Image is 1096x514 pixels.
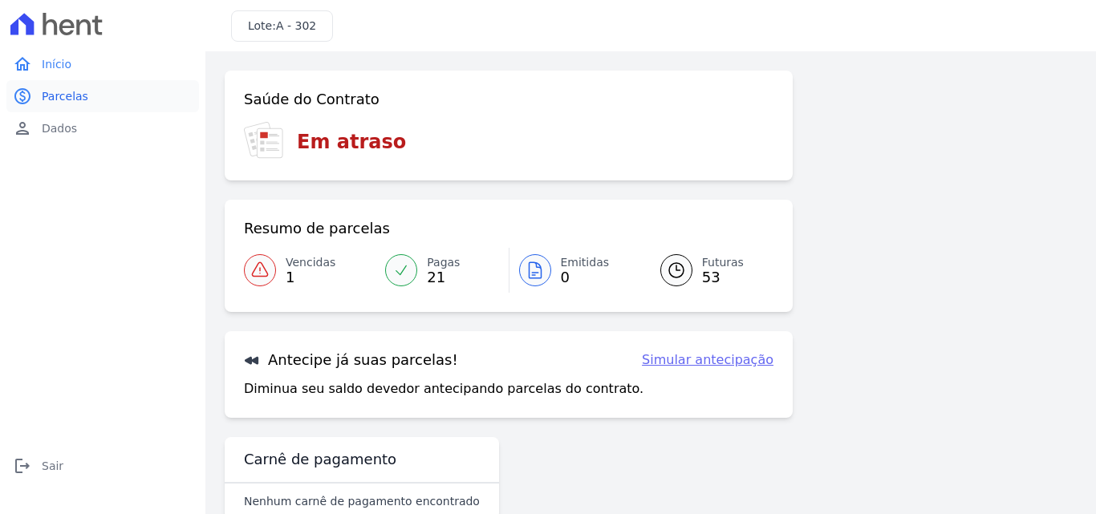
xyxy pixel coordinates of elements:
[276,19,316,32] span: A - 302
[286,254,335,271] span: Vencidas
[509,248,641,293] a: Emitidas 0
[13,119,32,138] i: person
[13,55,32,74] i: home
[702,271,744,284] span: 53
[244,350,458,370] h3: Antecipe já suas parcelas!
[244,219,390,238] h3: Resumo de parcelas
[244,90,380,109] h3: Saúde do Contrato
[42,120,77,136] span: Dados
[6,80,199,112] a: paidParcelas
[427,271,460,284] span: 21
[244,450,396,469] h3: Carnê de pagamento
[13,87,32,106] i: paid
[6,450,199,482] a: logoutSair
[561,254,610,271] span: Emitidas
[248,18,316,34] h3: Lote:
[6,112,199,144] a: personDados
[42,56,71,72] span: Início
[42,458,63,474] span: Sair
[297,127,406,156] h3: Em atraso
[702,254,744,271] span: Futuras
[375,248,508,293] a: Pagas 21
[13,456,32,476] i: logout
[286,271,335,284] span: 1
[244,379,643,399] p: Diminua seu saldo devedor antecipando parcelas do contrato.
[642,350,773,370] a: Simular antecipação
[244,248,375,293] a: Vencidas 1
[42,88,88,104] span: Parcelas
[561,271,610,284] span: 0
[244,493,480,509] p: Nenhum carnê de pagamento encontrado
[427,254,460,271] span: Pagas
[6,48,199,80] a: homeInício
[641,248,773,293] a: Futuras 53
